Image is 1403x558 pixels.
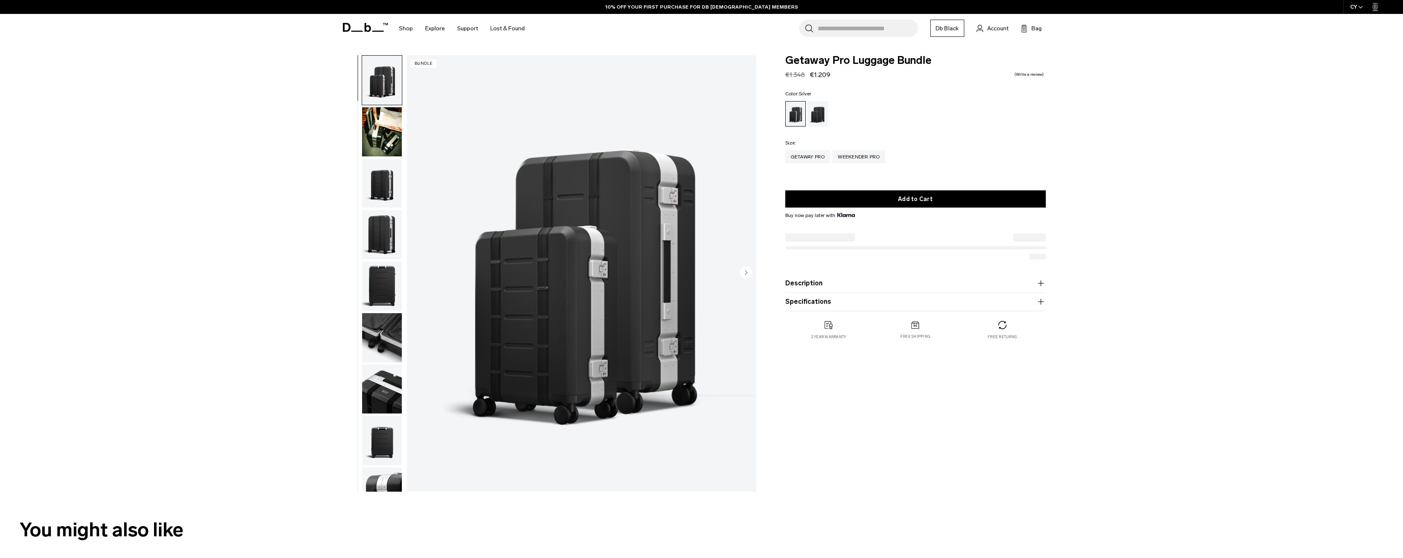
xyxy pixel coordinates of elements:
[425,14,445,43] a: Explore
[740,267,752,280] button: Next slide
[362,467,402,517] button: Getaway Pro Luggage Bundle Silver
[490,14,525,43] a: Lost & Found
[987,24,1009,33] span: Account
[362,261,402,311] button: Getaway Pro Luggage Bundle Silver
[988,334,1017,340] p: Free returns
[362,262,402,311] img: Getaway Pro Luggage Bundle Silver
[457,14,478,43] a: Support
[1014,72,1044,77] a: Write a review
[362,313,402,362] img: Getaway Pro Luggage Bundle Silver
[362,416,402,465] button: Getaway Pro Luggage Bundle Silver
[399,14,413,43] a: Shop
[785,55,1046,66] span: Getaway Pro Luggage Bundle
[785,297,1046,307] button: Specifications
[407,55,756,491] li: 1 / 10
[362,416,402,465] img: Getaway Pro Luggage Bundle Silver
[810,71,830,79] span: €1.209
[20,515,1383,544] h2: You might also like
[362,158,402,208] button: Getaway Pro Luggage Bundle Silver
[900,334,930,339] p: Free shipping
[785,140,796,145] legend: Size:
[393,14,531,43] nav: Main Navigation
[362,55,402,105] button: Getaway Pro Luggage Bundle Silver
[799,91,811,97] span: Silver
[785,91,811,96] legend: Color:
[930,20,964,37] a: Db Black
[837,213,855,217] img: {"height" => 20, "alt" => "Klarna"}
[362,210,402,259] img: Getaway Pro Luggage Bundle Silver
[785,101,806,127] a: Silver
[362,364,402,414] button: Getaway Pro Luggage Bundle Silver
[785,190,1046,208] button: Add to Cart
[785,212,855,219] span: Buy now pay later with
[362,56,402,105] img: Getaway Pro Luggage Bundle Silver
[362,210,402,260] button: Getaway Pro Luggage Bundle Silver
[785,71,805,79] s: €1.348
[785,278,1046,288] button: Description
[362,107,402,156] img: Getaway Pro Luggage Bundle Silver
[832,150,885,163] a: Weekender Pro
[362,468,402,517] img: Getaway Pro Luggage Bundle Silver
[362,159,402,208] img: Getaway Pro Luggage Bundle Silver
[977,23,1009,33] a: Account
[605,3,798,11] a: 10% OFF YOUR FIRST PURCHASE FOR DB [DEMOGRAPHIC_DATA] MEMBERS
[1021,23,1042,33] button: Bag
[1031,24,1042,33] span: Bag
[411,59,436,68] p: Bundle
[785,150,830,163] a: Getaway Pro
[362,365,402,414] img: Getaway Pro Luggage Bundle Silver
[407,55,756,491] img: Getaway Pro Luggage Bundle Silver
[811,334,846,340] p: 2 year warranty
[807,101,828,127] a: Black out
